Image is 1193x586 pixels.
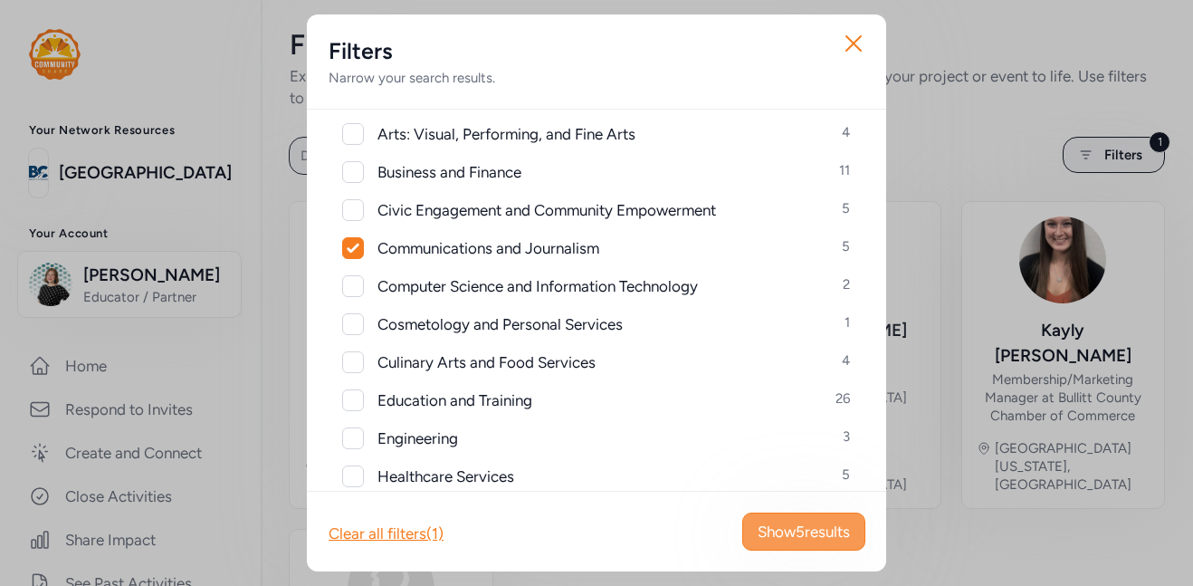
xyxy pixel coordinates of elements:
span: 11 [839,161,850,179]
div: Narrow your search results. [329,69,864,87]
button: Show5results [742,513,865,551]
span: 5 [842,466,850,484]
div: Clear all filters (1) [329,523,444,544]
span: Civic Engagement and Community Empowerment [377,199,716,221]
span: Show 5 results [758,521,850,543]
span: 4 [842,123,850,141]
span: 26 [835,389,850,408]
span: Communications and Journalism [377,237,599,259]
span: Engineering [377,427,458,449]
span: 2 [843,275,850,293]
span: Healthcare Services [377,466,514,487]
span: 3 [843,427,850,446]
span: 4 [842,351,850,370]
span: Arts: Visual, Performing, and Fine Arts [377,123,635,145]
span: Culinary Arts and Food Services [377,351,596,373]
span: 5 [842,199,850,217]
span: Computer Science and Information Technology [377,275,698,297]
h2: Filters [329,36,864,65]
span: Business and Finance [377,161,521,183]
span: Education and Training [377,389,532,411]
span: 1 [845,313,850,331]
span: 5 [842,237,850,255]
span: Cosmetology and Personal Services [377,313,623,335]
